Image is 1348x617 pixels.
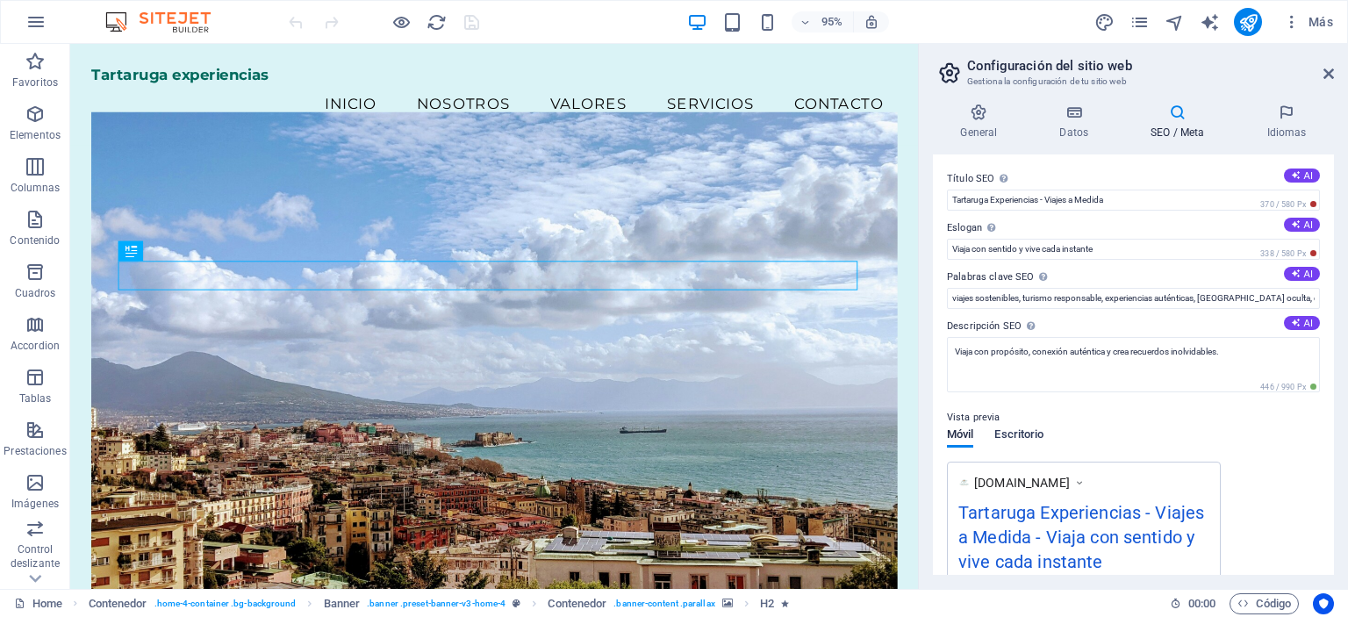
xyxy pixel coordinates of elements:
i: Diseño (Ctrl+Alt+Y) [1094,12,1115,32]
p: Elementos [10,128,61,142]
h4: General [933,104,1032,140]
button: text_generator [1199,11,1220,32]
div: Tartaruga Experiencias - Viajes a Medida - Viaja con sentido y vive cada instante [958,499,1209,583]
p: Favoritos [12,75,58,90]
span: . home-4-container .bg-background [154,593,297,614]
span: Código [1237,593,1291,614]
h6: Tiempo de la sesión [1170,593,1216,614]
label: Descripción SEO [947,316,1320,337]
i: Este elemento es un preajuste personalizable [513,599,520,608]
p: Vista previa [947,407,1000,428]
p: Cuadros [15,286,56,300]
button: Código [1230,593,1299,614]
button: reload [426,11,447,32]
h3: Gestiona la configuración de tu sitio web [967,74,1299,90]
div: Vista previa [947,428,1043,462]
img: Editor Logo [101,11,233,32]
nav: breadcrumb [89,593,790,614]
span: Más [1283,13,1333,31]
i: Volver a cargar página [427,12,447,32]
button: Haz clic para salir del modo de previsualización y seguir editando [391,11,412,32]
button: Eslogan [1284,218,1320,232]
span: 00 00 [1188,593,1215,614]
p: Columnas [11,181,61,195]
h4: SEO / Meta [1123,104,1239,140]
span: Haz clic para seleccionar y doble clic para editar [324,593,361,614]
span: . banner .preset-banner-v3-home-4 [367,593,505,614]
i: Al redimensionar, ajustar el nivel de zoom automáticamente para ajustarse al dispositivo elegido. [864,14,879,30]
p: Tablas [19,391,52,405]
i: Páginas (Ctrl+Alt+S) [1129,12,1150,32]
span: Haz clic para seleccionar y doble clic para editar [89,593,147,614]
p: Prestaciones [4,444,66,458]
input: Eslogan... [947,239,1320,260]
i: El elemento contiene una animación [781,599,789,608]
button: design [1093,11,1115,32]
button: pages [1129,11,1150,32]
p: Accordion [11,339,60,353]
h2: Configuración del sitio web [967,58,1334,74]
button: Usercentrics [1313,593,1334,614]
span: . banner-content .parallax [613,593,714,614]
span: Haz clic para seleccionar y doble clic para editar [548,593,606,614]
span: 338 / 580 Px [1257,248,1320,260]
button: 95% [792,11,854,32]
label: Palabras clave SEO [947,267,1320,288]
button: Más [1276,8,1340,36]
button: publish [1234,8,1262,36]
p: Contenido [10,233,60,248]
button: Título SEO [1284,169,1320,183]
span: 446 / 990 Px [1257,381,1320,393]
i: AI Writer [1200,12,1220,32]
p: Imágenes [11,497,59,511]
h4: Datos [1032,104,1123,140]
i: Publicar [1238,12,1258,32]
h4: Idiomas [1239,104,1334,140]
span: Haz clic para seleccionar y doble clic para editar [760,593,774,614]
a: Haz clic para cancelar la selección y doble clic para abrir páginas [14,593,62,614]
i: Navegador [1165,12,1185,32]
span: Escritorio [994,424,1043,448]
label: Título SEO [947,169,1320,190]
span: : [1201,597,1203,610]
label: Eslogan [947,218,1320,239]
button: Descripción SEO [1284,316,1320,330]
button: Palabras clave SEO [1284,267,1320,281]
i: Este elemento contiene un fondo [722,599,733,608]
span: 370 / 580 Px [1257,198,1320,211]
img: Gemini_Generated_Image_9tgtij9tgtij9tgt11-6kWARzmI9XcWif9QcHEN2g-rWr4Tb9kayVLnCIcPYzvig-xEED2KC-W... [958,477,970,488]
span: [DOMAIN_NAME] [974,474,1070,491]
button: navigator [1164,11,1185,32]
h6: 95% [818,11,846,32]
span: Móvil [947,424,973,448]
